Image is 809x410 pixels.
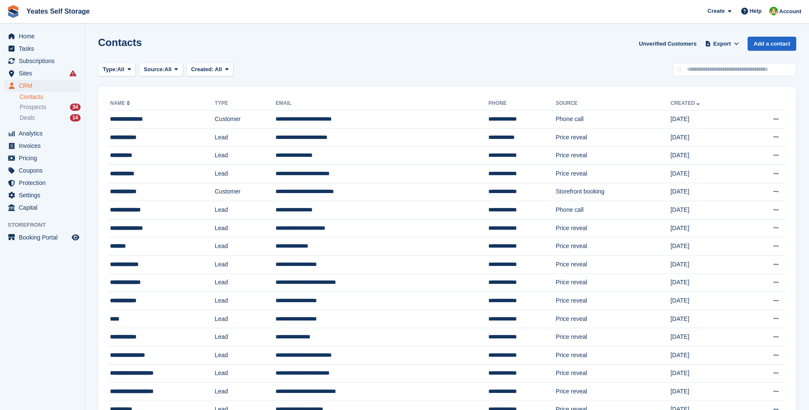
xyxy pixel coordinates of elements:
[556,255,670,274] td: Price reveal
[556,183,670,201] td: Storefront booking
[19,189,70,201] span: Settings
[19,152,70,164] span: Pricing
[4,43,81,55] a: menu
[670,128,744,147] td: [DATE]
[165,65,172,74] span: All
[20,103,46,111] span: Prospects
[215,97,275,110] th: Type
[20,103,81,112] a: Prospects 34
[191,66,214,72] span: Created:
[769,7,778,15] img: Angela Field
[70,114,81,121] div: 14
[215,328,275,346] td: Lead
[556,147,670,165] td: Price reveal
[556,97,670,110] th: Source
[4,67,81,79] a: menu
[19,177,70,189] span: Protection
[8,221,85,229] span: Storefront
[4,189,81,201] a: menu
[4,30,81,42] a: menu
[670,165,744,183] td: [DATE]
[556,165,670,183] td: Price reveal
[556,110,670,129] td: Phone call
[748,37,796,51] a: Add a contact
[4,165,81,176] a: menu
[670,255,744,274] td: [DATE]
[19,231,70,243] span: Booking Portal
[103,65,117,74] span: Type:
[98,63,136,77] button: Type: All
[556,328,670,346] td: Price reveal
[215,183,275,201] td: Customer
[19,80,70,92] span: CRM
[215,383,275,401] td: Lead
[670,147,744,165] td: [DATE]
[215,165,275,183] td: Lead
[110,100,132,106] a: Name
[215,66,222,72] span: All
[779,7,801,16] span: Account
[19,165,70,176] span: Coupons
[215,147,275,165] td: Lead
[215,237,275,256] td: Lead
[670,237,744,256] td: [DATE]
[215,110,275,129] td: Customer
[670,383,744,401] td: [DATE]
[215,310,275,328] td: Lead
[98,37,142,48] h1: Contacts
[19,202,70,214] span: Capital
[19,30,70,42] span: Home
[670,292,744,310] td: [DATE]
[556,219,670,237] td: Price reveal
[670,328,744,346] td: [DATE]
[556,274,670,292] td: Price reveal
[20,113,81,122] a: Deals 14
[4,231,81,243] a: menu
[215,346,275,364] td: Lead
[556,292,670,310] td: Price reveal
[139,63,183,77] button: Source: All
[556,310,670,328] td: Price reveal
[215,201,275,219] td: Lead
[186,63,233,77] button: Created: All
[215,274,275,292] td: Lead
[20,114,35,122] span: Deals
[670,364,744,383] td: [DATE]
[23,4,93,18] a: Yeates Self Storage
[19,43,70,55] span: Tasks
[4,127,81,139] a: menu
[70,70,76,77] i: Smart entry sync failures have occurred
[556,128,670,147] td: Price reveal
[70,232,81,243] a: Preview store
[215,255,275,274] td: Lead
[670,183,744,201] td: [DATE]
[4,177,81,189] a: menu
[19,127,70,139] span: Analytics
[275,97,488,110] th: Email
[713,40,731,48] span: Export
[215,292,275,310] td: Lead
[70,104,81,111] div: 34
[4,55,81,67] a: menu
[4,80,81,92] a: menu
[556,364,670,383] td: Price reveal
[19,55,70,67] span: Subscriptions
[488,97,556,110] th: Phone
[670,100,702,106] a: Created
[4,152,81,164] a: menu
[215,219,275,237] td: Lead
[4,140,81,152] a: menu
[215,364,275,383] td: Lead
[4,202,81,214] a: menu
[117,65,125,74] span: All
[556,201,670,219] td: Phone call
[670,346,744,364] td: [DATE]
[7,5,20,18] img: stora-icon-8386f47178a22dfd0bd8f6a31ec36ba5ce8667c1dd55bd0f319d3a0aa187defe.svg
[556,346,670,364] td: Price reveal
[703,37,741,51] button: Export
[20,93,81,101] a: Contacts
[670,310,744,328] td: [DATE]
[19,140,70,152] span: Invoices
[19,67,70,79] span: Sites
[670,110,744,129] td: [DATE]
